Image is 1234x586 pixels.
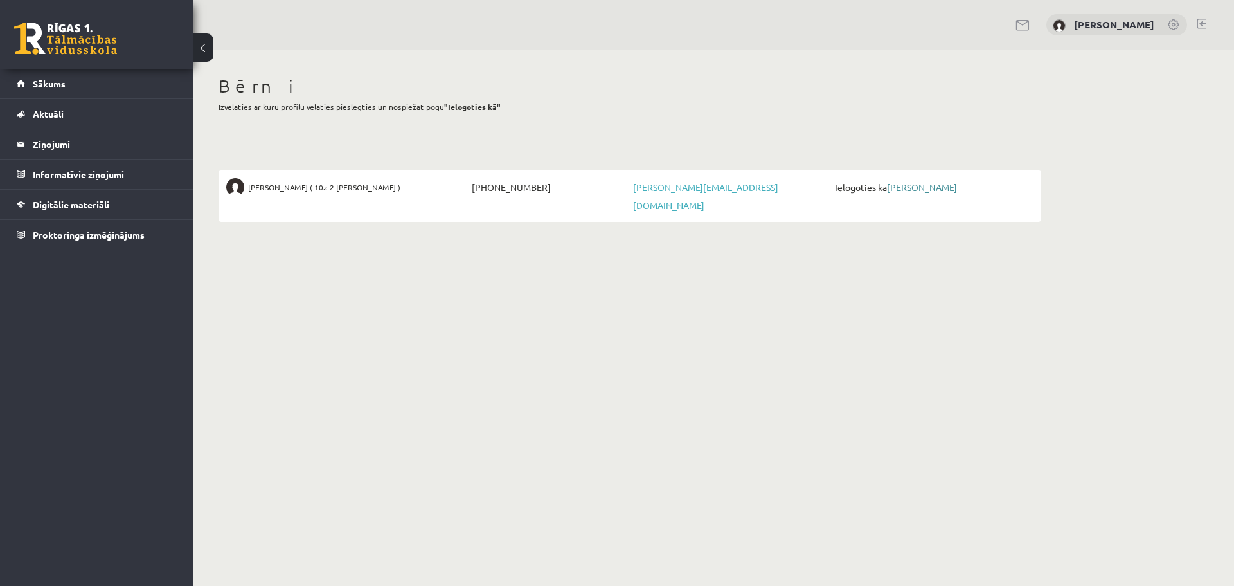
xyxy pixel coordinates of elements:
img: Maija Petruse [1053,19,1066,32]
p: Izvēlaties ar kuru profilu vēlaties pieslēgties un nospiežat pogu [219,101,1041,113]
span: Aktuāli [33,108,64,120]
span: [PHONE_NUMBER] [469,178,630,196]
a: Rīgas 1. Tālmācības vidusskola [14,23,117,55]
a: [PERSON_NAME] [1074,18,1154,31]
h1: Bērni [219,75,1041,97]
a: [PERSON_NAME] [887,181,957,193]
legend: Informatīvie ziņojumi [33,160,177,189]
legend: Ziņojumi [33,129,177,159]
a: Digitālie materiāli [17,190,177,219]
a: Proktoringa izmēģinājums [17,220,177,250]
span: Ielogoties kā [832,178,1033,196]
a: [PERSON_NAME][EMAIL_ADDRESS][DOMAIN_NAME] [633,181,778,211]
a: Aktuāli [17,99,177,129]
span: Sākums [33,78,66,89]
a: Sākums [17,69,177,98]
b: "Ielogoties kā" [444,102,501,112]
a: Ziņojumi [17,129,177,159]
a: Informatīvie ziņojumi [17,160,177,189]
span: Proktoringa izmēģinājums [33,229,145,241]
span: Digitālie materiāli [33,199,109,210]
img: Margarita Petruse [226,178,244,196]
span: [PERSON_NAME] ( 10.c2 [PERSON_NAME] ) [248,178,400,196]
